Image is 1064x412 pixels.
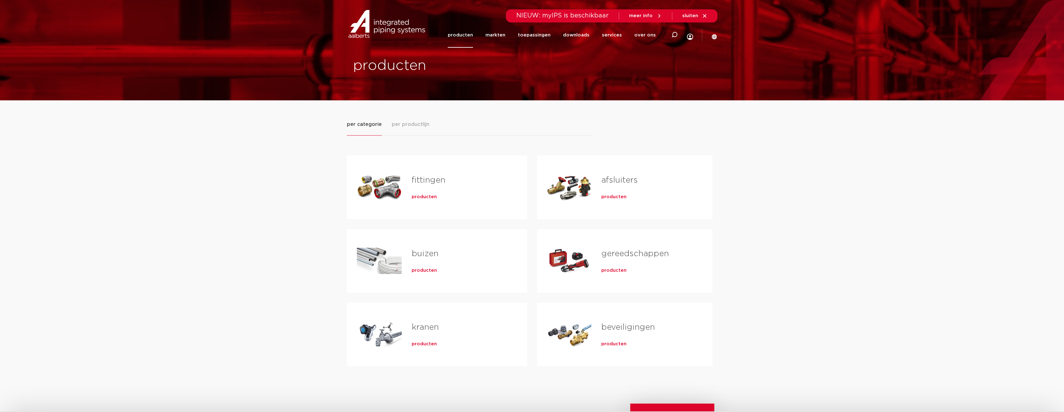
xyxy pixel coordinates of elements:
a: markten [485,22,505,48]
a: over ons [634,22,656,48]
span: sluiten [682,13,698,18]
span: per productlijn [392,121,429,128]
a: fittingen [412,176,445,184]
a: sluiten [682,13,707,19]
a: producten [601,267,627,274]
nav: Menu [448,22,656,48]
a: producten [412,194,437,200]
a: kranen [412,323,439,331]
a: afsluiters [601,176,638,184]
a: producten [412,267,437,274]
a: producten [601,194,627,200]
a: meer info [629,13,662,19]
a: gereedschappen [601,250,669,258]
div: Tabs. Open items met enter of spatie, sluit af met escape en navigeer met de pijltoetsen. [347,120,717,376]
div: my IPS [687,21,693,50]
a: producten [412,341,437,347]
a: producten [448,22,473,48]
a: services [602,22,622,48]
span: per categorie [347,121,382,128]
a: beveiligingen [601,323,655,331]
a: downloads [563,22,589,48]
a: producten [601,341,627,347]
span: meer info [629,13,653,18]
span: NIEUW: myIPS is beschikbaar [516,12,609,19]
a: buizen [412,250,438,258]
h1: producten [353,56,529,76]
a: toepassingen [518,22,551,48]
